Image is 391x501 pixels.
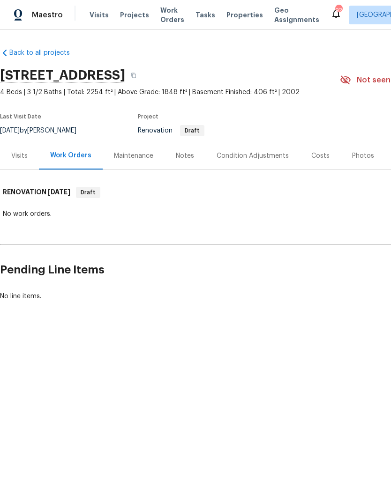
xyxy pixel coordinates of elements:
div: Photos [352,151,374,161]
span: Renovation [138,127,204,134]
span: Project [138,114,158,119]
span: Draft [181,128,203,133]
span: Geo Assignments [274,6,319,24]
span: Tasks [195,12,215,18]
span: Work Orders [160,6,184,24]
div: Condition Adjustments [217,151,289,161]
div: Maintenance [114,151,153,161]
span: Maestro [32,10,63,20]
button: Copy Address [125,67,142,84]
span: Draft [77,188,99,197]
div: 92 [335,6,342,15]
div: Work Orders [50,151,91,160]
span: Properties [226,10,263,20]
div: Costs [311,151,330,161]
div: Visits [11,151,28,161]
span: Projects [120,10,149,20]
span: Visits [90,10,109,20]
h6: RENOVATION [3,187,70,198]
div: Notes [176,151,194,161]
span: [DATE] [48,189,70,195]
